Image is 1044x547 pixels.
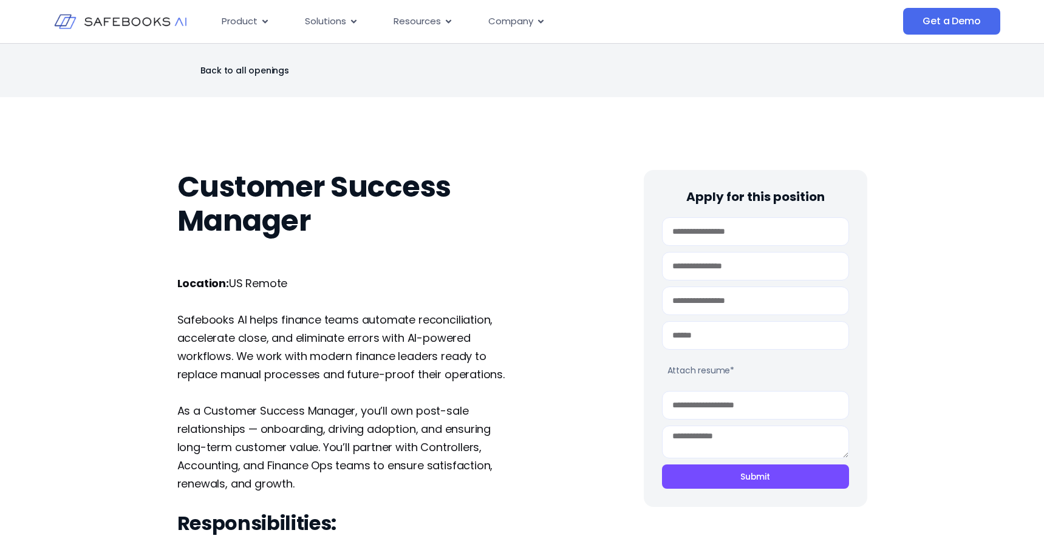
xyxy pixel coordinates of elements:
a: Get a Demo [903,8,1000,35]
span: US Remote [229,276,287,291]
span: Resources [394,15,441,29]
span: Submit [740,471,770,483]
span: Company [488,15,533,29]
h3: Responsibilities: [177,511,520,535]
nav: Menu [212,10,782,33]
h4: Apply for this position [662,188,849,205]
form: Careers Form [662,217,849,495]
button: Submit [662,464,849,489]
span: As a Customer Success Manager, you’ll own post-sale relationships — onboarding, driving adoption,... [177,403,493,491]
span: Solutions [305,15,346,29]
span: Product [222,15,258,29]
span: Get a Demo [923,15,980,27]
h1: Customer Success Manager [177,170,520,238]
b: Location: [177,276,229,291]
span: Safebooks AI helps finance teams automate reconciliation, accelerate close, and eliminate errors ... [177,312,505,382]
a: Back to all openings [177,62,289,79]
div: Menu Toggle [212,10,782,33]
